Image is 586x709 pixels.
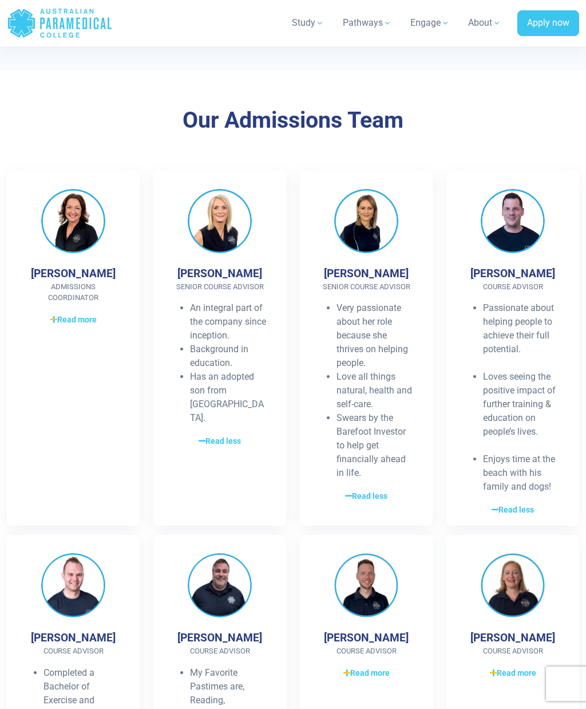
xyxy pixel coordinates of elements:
[490,667,536,679] span: Read more
[318,666,414,680] a: Read more
[492,504,534,516] span: Read less
[25,645,121,657] span: Course Advisor
[318,281,414,293] span: Senior Course Advisor
[190,342,268,370] li: Background in education.
[172,434,268,448] a: Read less
[465,645,561,657] span: Course Advisor
[190,301,268,342] li: An integral part of the company since inception.
[50,107,536,134] h3: Our Admissions Team
[336,411,414,480] li: Swears by the Barefoot Investor to help get financially ahead in life.
[318,645,414,657] span: Course Advisor
[188,189,252,253] img: Chryss Stone
[188,553,252,617] img: James O’Hagan
[465,503,561,517] a: Read less
[199,435,241,447] span: Read less
[177,267,262,280] h4: [PERSON_NAME]
[324,267,409,280] h4: [PERSON_NAME]
[7,5,113,42] a: Australian Paramedical College
[465,666,561,680] a: Read more
[25,313,121,326] a: Read more
[318,489,414,503] a: Read less
[336,7,399,39] a: Pathways
[177,631,262,644] h4: [PERSON_NAME]
[483,370,561,452] li: Loves seeing the positive impact of further training & education on people’s lives.
[285,7,331,39] a: Study
[465,281,561,293] span: Course Advisor
[31,267,116,280] h4: [PERSON_NAME]
[336,301,414,370] li: Very passionate about her role because she thrives on helping people.
[172,645,268,657] span: Course Advisor
[41,553,105,617] img: Andrew Cusack
[481,553,545,617] img: Siobhan Cabarrus
[461,7,508,39] a: About
[25,281,121,304] span: Admissions Coordinator
[483,301,561,370] li: Passionate about helping people to achieve their full potential.
[517,10,579,37] a: Apply now
[172,281,268,293] span: Senior Course Advisor
[481,189,545,253] img: Peter Stewart
[470,631,555,644] h4: [PERSON_NAME]
[345,490,387,502] span: Read less
[41,189,105,253] img: Denise Jones
[343,667,390,679] span: Read more
[324,631,409,644] h4: [PERSON_NAME]
[31,631,116,644] h4: [PERSON_NAME]
[403,7,457,39] a: Engage
[190,370,268,425] li: Has an adopted son from [GEOGRAPHIC_DATA].
[334,189,398,253] img: Samantha Ford
[470,267,555,280] h4: [PERSON_NAME]
[334,553,398,617] img: Milo Dokmanovic
[50,314,97,326] span: Read more
[336,370,414,411] li: Love all things natural, health and self-care.
[483,452,561,494] li: Enjoys time at the beach with his family and dogs!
